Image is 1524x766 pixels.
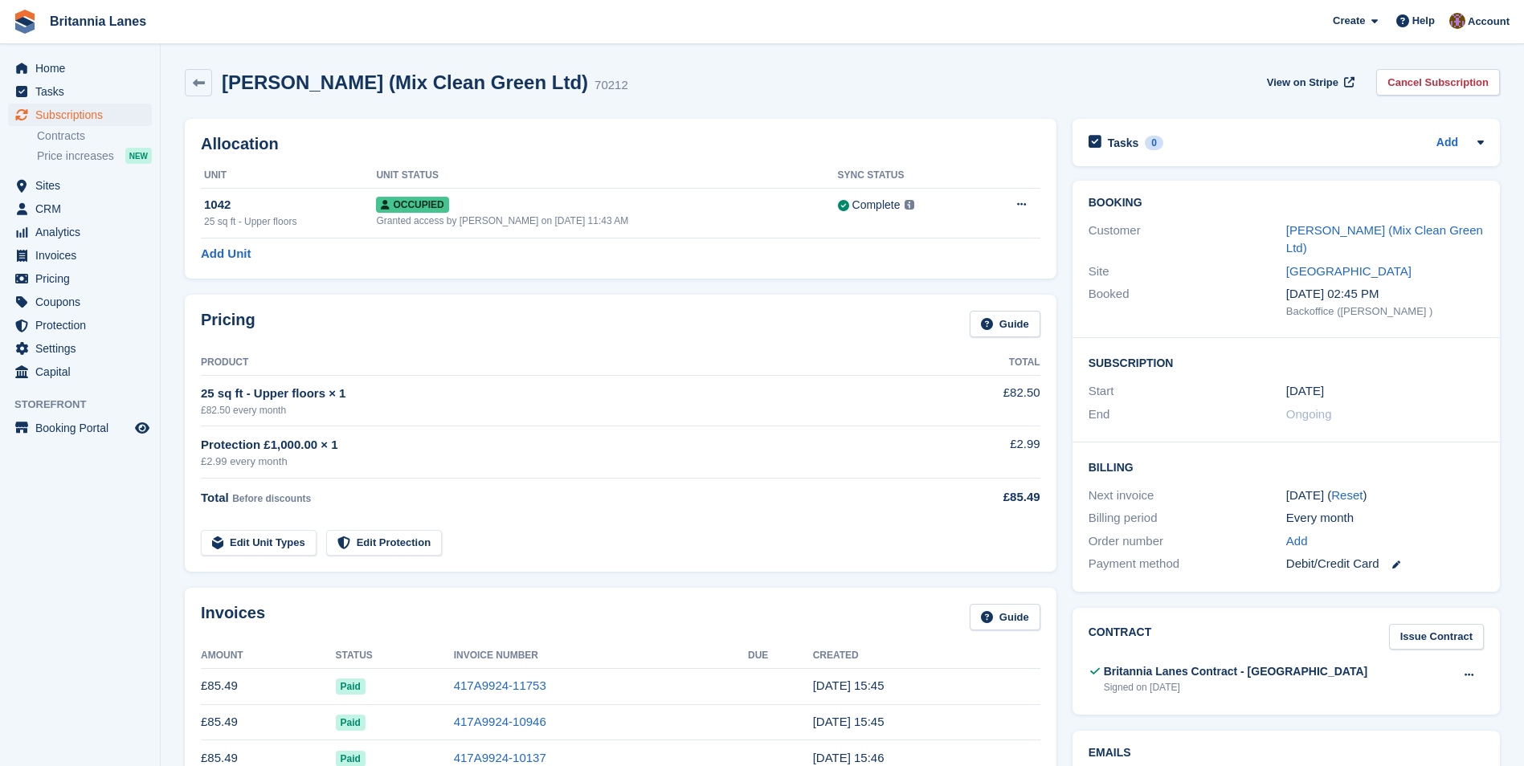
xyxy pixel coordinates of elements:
img: icon-info-grey-7440780725fd019a000dd9b08b2336e03edf1995a4989e88bcd33f0948082b44.svg [905,200,914,210]
a: menu [8,291,152,313]
a: [GEOGRAPHIC_DATA] [1286,264,1412,278]
div: Britannia Lanes Contract - [GEOGRAPHIC_DATA] [1104,663,1368,680]
th: Due [748,643,813,669]
a: Reset [1331,488,1363,502]
h2: Contract [1089,624,1152,650]
a: Preview store [133,418,152,438]
td: £85.49 [201,668,336,704]
a: Add [1436,134,1458,153]
div: Customer [1089,222,1286,258]
a: 417A9924-10946 [454,715,546,728]
span: Home [35,57,132,79]
div: Debit/Credit Card [1286,555,1484,573]
th: Sync Status [838,163,979,189]
span: Sites [35,174,132,197]
th: Unit Status [376,163,837,189]
span: Coupons [35,291,132,313]
h2: Subscription [1089,354,1484,370]
div: Protection £1,000.00 × 1 [201,436,929,454]
span: Create [1333,13,1365,29]
span: Paid [336,715,366,731]
a: menu [8,361,152,383]
div: 70212 [594,76,628,95]
span: Settings [35,337,132,360]
span: Invoices [35,244,132,267]
a: 417A9924-10137 [454,751,546,764]
h2: Tasks [1108,136,1139,150]
span: Tasks [35,80,132,103]
div: Billing period [1089,509,1286,528]
td: £82.50 [929,375,1040,426]
a: menu [8,221,152,243]
h2: Emails [1089,747,1484,760]
th: Unit [201,163,376,189]
a: Add [1286,532,1308,551]
a: 417A9924-11753 [454,678,546,692]
a: menu [8,104,152,126]
a: menu [8,314,152,336]
span: Before discounts [232,493,311,504]
a: Edit Protection [326,530,442,556]
time: 2025-09-27 14:45:28 UTC [813,678,885,692]
th: Created [813,643,1040,669]
h2: Invoices [201,604,265,630]
th: Amount [201,643,336,669]
span: Paid [336,678,366,695]
th: Invoice Number [454,643,748,669]
a: Cancel Subscription [1376,69,1500,96]
a: menu [8,417,152,439]
a: Price increases NEW [37,147,152,165]
span: Booking Portal [35,417,132,439]
span: Subscriptions [35,104,132,126]
span: Capital [35,361,132,383]
h2: [PERSON_NAME] (Mix Clean Green Ltd) [222,71,588,93]
span: Protection [35,314,132,336]
div: Every month [1286,509,1484,528]
span: Total [201,491,229,504]
th: Status [336,643,454,669]
span: View on Stripe [1267,75,1338,91]
span: Analytics [35,221,132,243]
div: Backoffice ([PERSON_NAME] ) [1286,304,1484,320]
div: Granted access by [PERSON_NAME] on [DATE] 11:43 AM [376,214,837,228]
time: 2025-01-27 01:00:00 UTC [1286,382,1324,401]
div: Next invoice [1089,487,1286,505]
div: [DATE] ( ) [1286,487,1484,505]
span: Ongoing [1286,407,1332,421]
a: menu [8,174,152,197]
div: Complete [852,197,901,214]
time: 2025-08-27 14:45:55 UTC [813,715,885,728]
div: Booked [1089,285,1286,319]
a: menu [8,267,152,290]
th: Product [201,350,929,376]
span: Price increases [37,149,114,164]
span: Help [1412,13,1435,29]
td: £85.49 [201,704,336,740]
a: menu [8,198,152,220]
th: Total [929,350,1040,376]
div: Order number [1089,532,1286,551]
h2: Allocation [201,135,1040,153]
div: £2.99 every month [201,454,929,470]
h2: Booking [1089,197,1484,210]
a: Guide [970,604,1040,630]
span: Account [1468,14,1510,30]
img: Andy Collier [1449,13,1465,29]
a: Add Unit [201,245,251,263]
div: £85.49 [929,488,1040,507]
a: Contracts [37,128,152,144]
div: Start [1089,382,1286,401]
span: Storefront [14,397,160,413]
time: 2025-07-27 14:46:08 UTC [813,751,885,764]
a: menu [8,244,152,267]
span: CRM [35,198,132,220]
a: menu [8,337,152,360]
div: Signed on [DATE] [1104,680,1368,695]
img: stora-icon-8386f47178a22dfd0bd8f6a31ec36ba5ce8667c1dd55bd0f319d3a0aa187defe.svg [13,10,37,34]
div: [DATE] 02:45 PM [1286,285,1484,304]
div: NEW [125,148,152,164]
div: 25 sq ft - Upper floors [204,214,376,229]
h2: Billing [1089,458,1484,475]
a: View on Stripe [1260,69,1358,96]
div: 1042 [204,196,376,214]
